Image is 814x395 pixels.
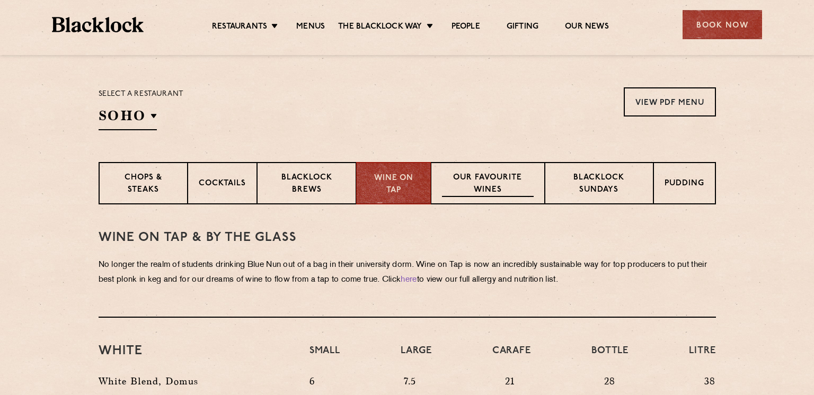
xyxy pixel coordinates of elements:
[296,22,325,33] a: Menus
[99,231,716,245] h3: WINE on tap & by the glass
[309,344,340,369] h4: Small
[401,276,417,284] a: here
[99,344,294,358] h3: White
[442,172,534,197] p: Our favourite wines
[683,10,762,39] div: Book Now
[268,172,346,197] p: Blacklock Brews
[452,22,480,33] a: People
[99,374,294,389] p: White Blend, Domus
[99,87,184,101] p: Select a restaurant
[556,172,642,197] p: Blacklock Sundays
[624,87,716,116] a: View PDF Menu
[665,178,704,191] p: Pudding
[99,106,157,130] h2: SOHO
[110,172,176,197] p: Chops & Steaks
[338,22,422,33] a: The Blacklock Way
[99,258,716,288] p: No longer the realm of students drinking Blue Nun out of a bag in their university dorm. Wine on ...
[199,178,246,191] p: Cocktails
[507,22,538,33] a: Gifting
[565,22,609,33] a: Our News
[212,22,267,33] a: Restaurants
[591,344,629,369] h4: Bottle
[492,344,531,369] h4: Carafe
[52,17,144,32] img: BL_Textured_Logo-footer-cropped.svg
[689,344,715,369] h4: Litre
[401,344,431,369] h4: Large
[367,173,419,196] p: Wine on Tap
